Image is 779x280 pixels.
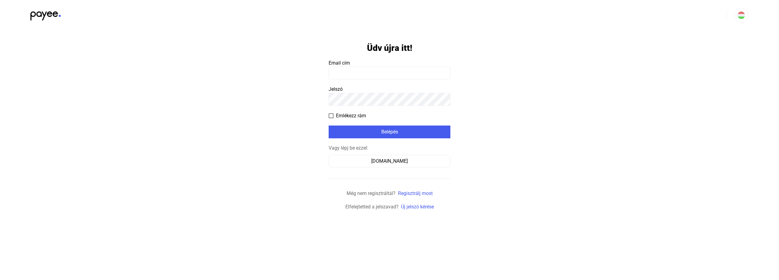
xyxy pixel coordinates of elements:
a: Regisztrálj most [398,190,433,196]
span: Jelszó [329,86,343,92]
a: Új jelszó kérése [401,204,434,210]
span: Email cím [329,60,350,66]
button: HU [734,8,749,23]
button: Belépés [329,126,450,138]
img: black-payee-blue-dot.svg [30,8,61,20]
h1: Üdv újra itt! [367,43,412,53]
div: [DOMAIN_NAME] [331,158,448,165]
a: [DOMAIN_NAME] [329,158,450,164]
div: Vagy lépj be ezzel: [329,144,450,152]
span: Még nem regisztráltál? [347,190,396,196]
span: Emlékezz rám [336,112,366,119]
span: Elfelejtetted a jelszavad? [345,204,399,210]
button: [DOMAIN_NAME] [329,155,450,168]
div: Belépés [330,128,449,136]
img: HU [738,12,745,19]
